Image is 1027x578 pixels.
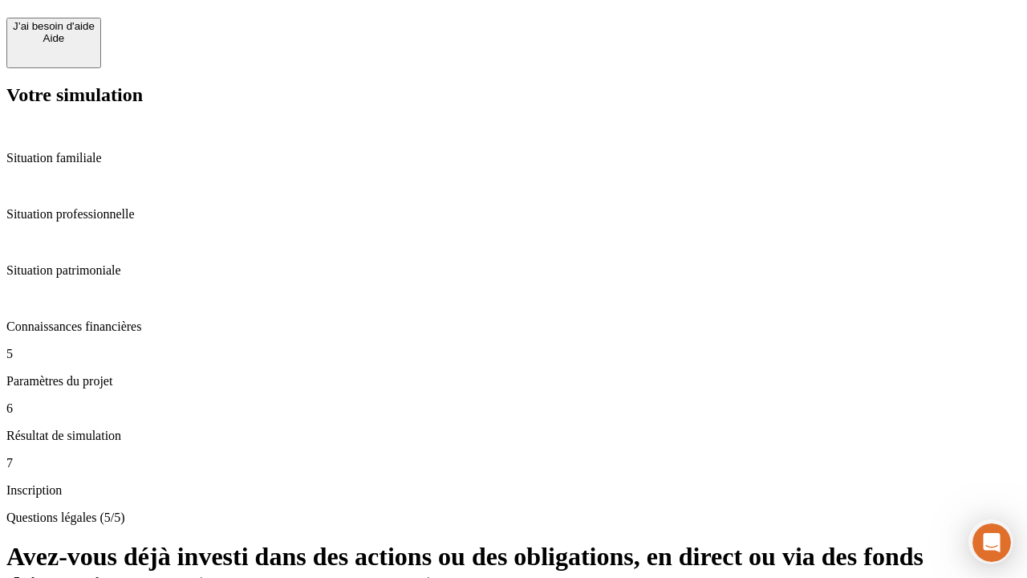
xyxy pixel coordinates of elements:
[6,374,1021,389] p: Paramètres du projet
[6,483,1021,498] p: Inscription
[6,263,1021,278] p: Situation patrimoniale
[6,18,101,68] button: J’ai besoin d'aideAide
[6,511,1021,525] p: Questions légales (5/5)
[6,84,1021,106] h2: Votre simulation
[6,151,1021,165] p: Situation familiale
[6,320,1021,334] p: Connaissances financières
[6,429,1021,443] p: Résultat de simulation
[972,523,1011,562] iframe: Intercom live chat
[6,347,1021,361] p: 5
[13,20,95,32] div: J’ai besoin d'aide
[6,401,1021,416] p: 6
[6,456,1021,470] p: 7
[6,207,1021,222] p: Situation professionnelle
[968,519,1013,564] iframe: Intercom live chat discovery launcher
[13,32,95,44] div: Aide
